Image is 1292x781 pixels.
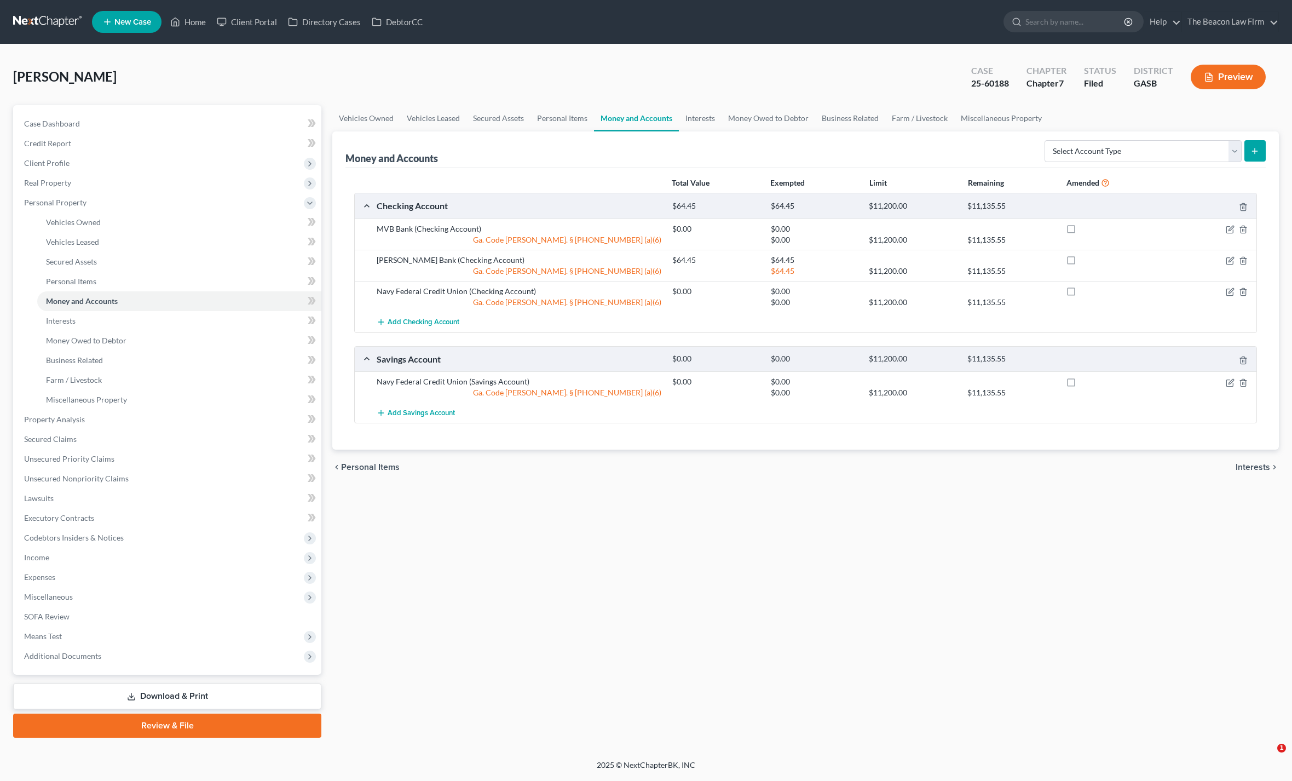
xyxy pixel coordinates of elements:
[667,286,765,297] div: $0.00
[863,234,962,245] div: $11,200.00
[366,12,428,32] a: DebtorCC
[15,469,321,489] a: Unsecured Nonpriority Claims
[24,454,114,463] span: Unsecured Priority Claims
[15,508,321,528] a: Executory Contracts
[388,318,459,327] span: Add Checking Account
[24,631,62,641] span: Means Test
[24,415,85,424] span: Property Analysis
[770,178,805,187] strong: Exempted
[863,297,962,308] div: $11,200.00
[863,266,962,277] div: $11,200.00
[24,493,54,503] span: Lawsuits
[332,463,400,472] button: chevron_left Personal Items
[962,201,1060,211] div: $11,135.55
[679,105,722,131] a: Interests
[863,201,962,211] div: $11,200.00
[37,351,321,370] a: Business Related
[24,553,49,562] span: Income
[37,252,321,272] a: Secured Assets
[594,105,679,131] a: Money and Accounts
[765,387,864,398] div: $0.00
[1236,463,1270,472] span: Interests
[13,68,117,84] span: [PERSON_NAME]
[765,354,864,364] div: $0.00
[388,409,455,417] span: Add Savings Account
[765,234,864,245] div: $0.00
[765,297,864,308] div: $0.00
[962,387,1060,398] div: $11,135.55
[24,139,71,148] span: Credit Report
[37,272,321,291] a: Personal Items
[114,18,151,26] span: New Case
[371,376,667,387] div: Navy Federal Credit Union (Savings Account)
[24,474,129,483] span: Unsecured Nonpriority Claims
[37,331,321,351] a: Money Owed to Debtor
[371,266,667,277] div: Ga. Code [PERSON_NAME]. § [PHONE_NUMBER] (a)(6)
[24,198,86,207] span: Personal Property
[332,105,400,131] a: Vehicles Owned
[863,354,962,364] div: $11,200.00
[371,286,667,297] div: Navy Federal Credit Union (Checking Account)
[971,77,1009,90] div: 25-60188
[962,234,1060,245] div: $11,135.55
[1236,463,1279,472] button: Interests chevron_right
[1066,178,1099,187] strong: Amended
[37,213,321,232] a: Vehicles Owned
[24,158,70,168] span: Client Profile
[37,291,321,311] a: Money and Accounts
[672,178,710,187] strong: Total Value
[24,533,124,542] span: Codebtors Insiders & Notices
[24,572,55,582] span: Expenses
[885,105,954,131] a: Farm / Livestock
[46,257,97,266] span: Secured Assets
[13,684,321,709] a: Download & Print
[667,201,765,211] div: $64.45
[962,297,1060,308] div: $11,135.55
[15,429,321,449] a: Secured Claims
[869,178,887,187] strong: Limit
[371,223,667,234] div: MVB Bank (Checking Account)
[722,105,815,131] a: Money Owed to Debtor
[37,311,321,331] a: Interests
[863,387,962,398] div: $11,200.00
[15,607,321,627] a: SOFA Review
[765,201,864,211] div: $64.45
[24,612,70,621] span: SOFA Review
[332,463,341,472] i: chevron_left
[345,152,438,165] div: Money and Accounts
[46,237,99,246] span: Vehicles Leased
[667,223,765,234] div: $0.00
[371,234,667,245] div: Ga. Code [PERSON_NAME]. § [PHONE_NUMBER] (a)(6)
[371,200,667,211] div: Checking Account
[1144,12,1181,32] a: Help
[400,105,466,131] a: Vehicles Leased
[377,312,459,332] button: Add Checking Account
[1059,78,1064,88] span: 7
[962,354,1060,364] div: $11,135.55
[334,760,958,779] div: 2025 © NextChapterBK, INC
[765,286,864,297] div: $0.00
[371,353,667,365] div: Savings Account
[667,376,765,387] div: $0.00
[466,105,530,131] a: Secured Assets
[971,65,1009,77] div: Case
[1026,65,1066,77] div: Chapter
[765,376,864,387] div: $0.00
[46,217,101,227] span: Vehicles Owned
[1134,65,1173,77] div: District
[37,370,321,390] a: Farm / Livestock
[962,266,1060,277] div: $11,135.55
[15,489,321,508] a: Lawsuits
[1134,77,1173,90] div: GASB
[15,134,321,153] a: Credit Report
[667,255,765,266] div: $64.45
[24,178,71,187] span: Real Property
[46,336,126,345] span: Money Owed to Debtor
[46,355,103,365] span: Business Related
[46,277,96,286] span: Personal Items
[377,403,455,423] button: Add Savings Account
[341,463,400,472] span: Personal Items
[765,266,864,277] div: $64.45
[37,390,321,410] a: Miscellaneous Property
[1025,12,1126,32] input: Search by name...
